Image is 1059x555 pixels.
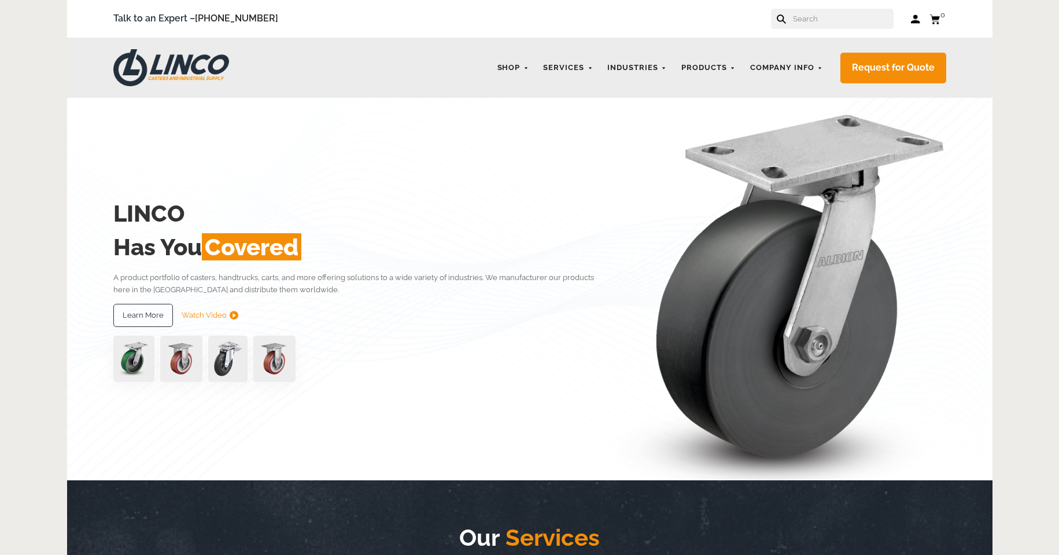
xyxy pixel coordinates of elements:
a: Company Info [744,57,829,79]
a: Request for Quote [840,53,946,83]
img: subtract.png [230,311,238,319]
img: linco_caster [614,98,946,480]
span: Covered [202,233,301,260]
h2: Has You [113,230,611,264]
h2: LINCO [113,197,611,230]
img: capture-59611-removebg-preview-1.png [160,336,202,382]
img: pn3orx8a-94725-1-1-.png [113,336,154,382]
a: Industries [602,57,673,79]
p: A product portfolio of casters, handtrucks, carts, and more offering solutions to a wide variety ... [113,271,611,296]
a: Log in [911,13,921,25]
img: lvwpp200rst849959jpg-30522-removebg-preview-1.png [208,336,248,382]
a: Services [537,57,599,79]
a: Learn More [113,304,173,327]
span: Talk to an Expert – [113,11,278,27]
a: Watch Video [182,304,238,327]
span: Services [500,524,600,551]
span: 0 [940,10,945,19]
a: [PHONE_NUMBER] [195,13,278,24]
img: LINCO CASTERS & INDUSTRIAL SUPPLY [113,49,229,86]
input: Search [792,9,894,29]
img: capture-59611-removebg-preview-1.png [253,336,296,382]
a: Products [676,57,741,79]
a: 0 [929,12,946,26]
h2: Our [160,521,900,554]
a: Shop [492,57,535,79]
